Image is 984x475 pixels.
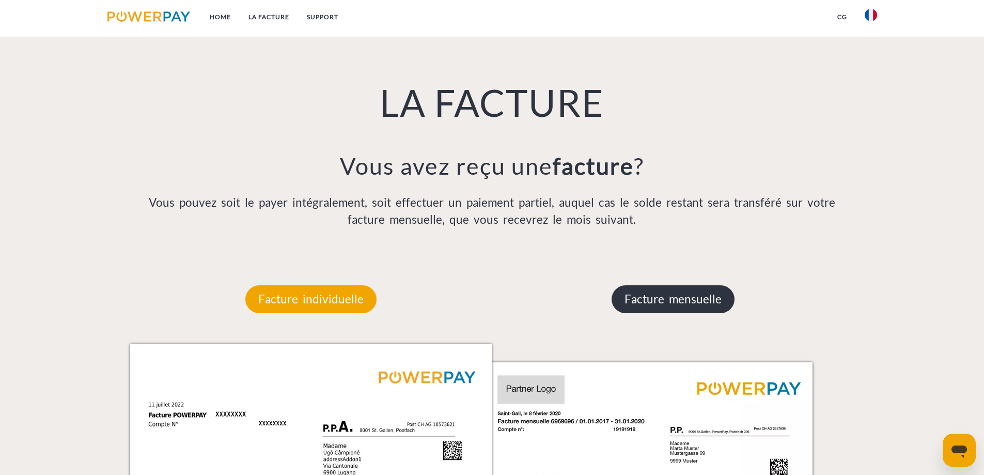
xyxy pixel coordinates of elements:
img: logo-powerpay.svg [107,11,191,22]
p: Vous pouvez soit le payer intégralement, soit effectuer un paiement partiel, auquel cas le solde ... [130,194,854,229]
b: facture [553,152,634,180]
a: LA FACTURE [240,8,298,26]
a: CG [829,8,856,26]
h1: LA FACTURE [130,79,854,126]
img: fr [865,9,877,21]
p: Facture individuelle [245,285,377,313]
p: Facture mensuelle [612,285,735,313]
a: Support [298,8,347,26]
iframe: Bouton de lancement de la fenêtre de messagerie [943,434,976,467]
h3: Vous avez reçu une ? [130,151,854,180]
a: Home [201,8,240,26]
